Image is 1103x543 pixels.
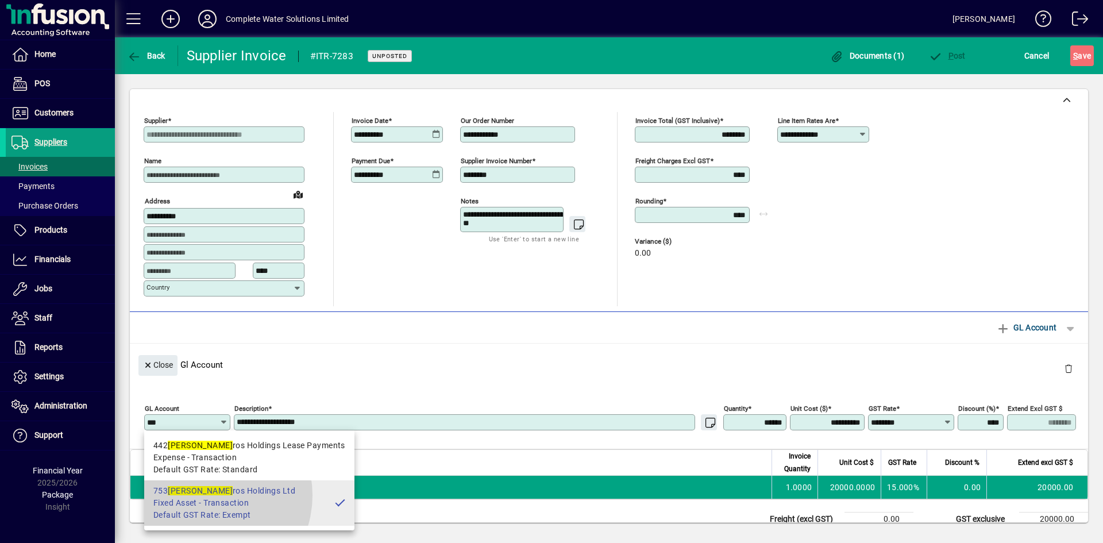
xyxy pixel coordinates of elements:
mat-label: Unit Cost ($) [790,404,828,412]
span: ave [1073,47,1091,65]
span: Unit Cost $ [839,456,874,469]
a: Home [6,40,115,69]
span: Back [127,51,165,60]
span: Customers [34,108,74,117]
a: Products [6,216,115,245]
a: Staff [6,304,115,333]
span: Staff [34,313,52,322]
a: Administration [6,392,115,421]
mat-label: Supplier [144,117,168,125]
button: Close [138,355,178,376]
a: Reports [6,333,115,362]
div: Gl Account [130,344,1088,386]
span: Jobs [34,284,52,293]
a: Knowledge Base [1027,2,1052,40]
td: 20000.00 [986,476,1087,499]
td: 0.00 [927,476,986,499]
app-page-header-button: Delete [1055,363,1082,373]
a: Settings [6,363,115,391]
a: Invoices [6,157,115,176]
span: Fit Out 17 Huffam St [145,482,159,493]
span: Reports [34,342,63,352]
span: Unposted [372,52,407,60]
span: Item [145,456,159,469]
mat-label: Invoice date [352,117,388,125]
a: Logout [1063,2,1089,40]
span: Suppliers [34,137,67,147]
a: Customers [6,99,115,128]
span: Description [192,456,227,469]
span: Invoices [11,162,48,171]
span: Purchase Orders [11,201,78,210]
mat-label: Rounding [635,197,663,205]
mat-hint: Use 'Enter' to start a new line [489,232,579,245]
span: Documents (1) [830,51,904,60]
mat-label: Description [234,404,268,412]
button: Delete [1055,355,1082,383]
mat-label: Freight charges excl GST [635,157,710,165]
mat-label: Invoice Total (GST inclusive) [635,117,720,125]
a: Purchase Orders [6,196,115,215]
span: POS [34,79,50,88]
td: 15.000% [881,476,927,499]
mat-label: GL Account [145,404,179,412]
div: #ITR-7283 [310,47,353,66]
div: Complete Water Solutions Limited [226,10,349,28]
div: Supplier Invoice [187,47,287,65]
span: GST Rate [888,456,916,469]
mat-label: Notes [461,197,479,205]
a: Jobs [6,275,115,303]
button: Cancel [1021,45,1052,66]
span: Close [143,356,173,375]
a: View on map [289,185,307,203]
span: Discount % [945,456,979,469]
span: Support [34,430,63,440]
td: 0.00 [844,512,913,526]
mat-label: Quantity [724,404,748,412]
td: 1.0000 [772,476,817,499]
a: Financials [6,245,115,274]
a: Support [6,421,115,450]
span: Settings [34,372,64,381]
span: ost [928,51,966,60]
mat-label: Discount (%) [958,404,996,412]
span: Variance ($) [635,238,704,245]
td: Fit Out [STREET_ADDRESS] [184,476,772,499]
span: Financial Year [33,466,83,475]
mat-label: Country [146,283,169,291]
mat-label: Payment due [352,157,390,165]
button: Back [124,45,168,66]
span: P [948,51,954,60]
a: POS [6,70,115,98]
mat-label: Name [144,157,161,165]
td: 20000.00 [1019,512,1088,526]
button: Profile [189,9,226,29]
span: Package [42,490,73,499]
span: 0.00 [635,249,651,258]
mat-label: GST rate [869,404,896,412]
td: 20000.0000 [817,476,881,499]
span: Home [34,49,56,59]
div: [PERSON_NAME] [952,10,1015,28]
mat-label: Supplier invoice number [461,157,532,165]
span: Products [34,225,67,234]
span: Cancel [1024,47,1050,65]
span: GL [165,484,173,490]
button: Save [1070,45,1094,66]
button: Add [152,9,189,29]
td: Freight (excl GST) [764,512,844,526]
button: Post [925,45,969,66]
mat-label: Our order number [461,117,514,125]
mat-label: Extend excl GST $ [1008,404,1062,412]
span: S [1073,51,1078,60]
app-page-header-button: Close [136,359,180,369]
mat-label: Line item rates are [778,117,835,125]
td: GST exclusive [950,512,1019,526]
span: Financials [34,255,71,264]
button: Documents (1) [827,45,907,66]
a: Payments [6,176,115,196]
span: Extend excl GST $ [1018,456,1073,469]
span: Payments [11,182,55,191]
app-page-header-button: Back [115,45,178,66]
span: Invoice Quantity [779,450,811,475]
